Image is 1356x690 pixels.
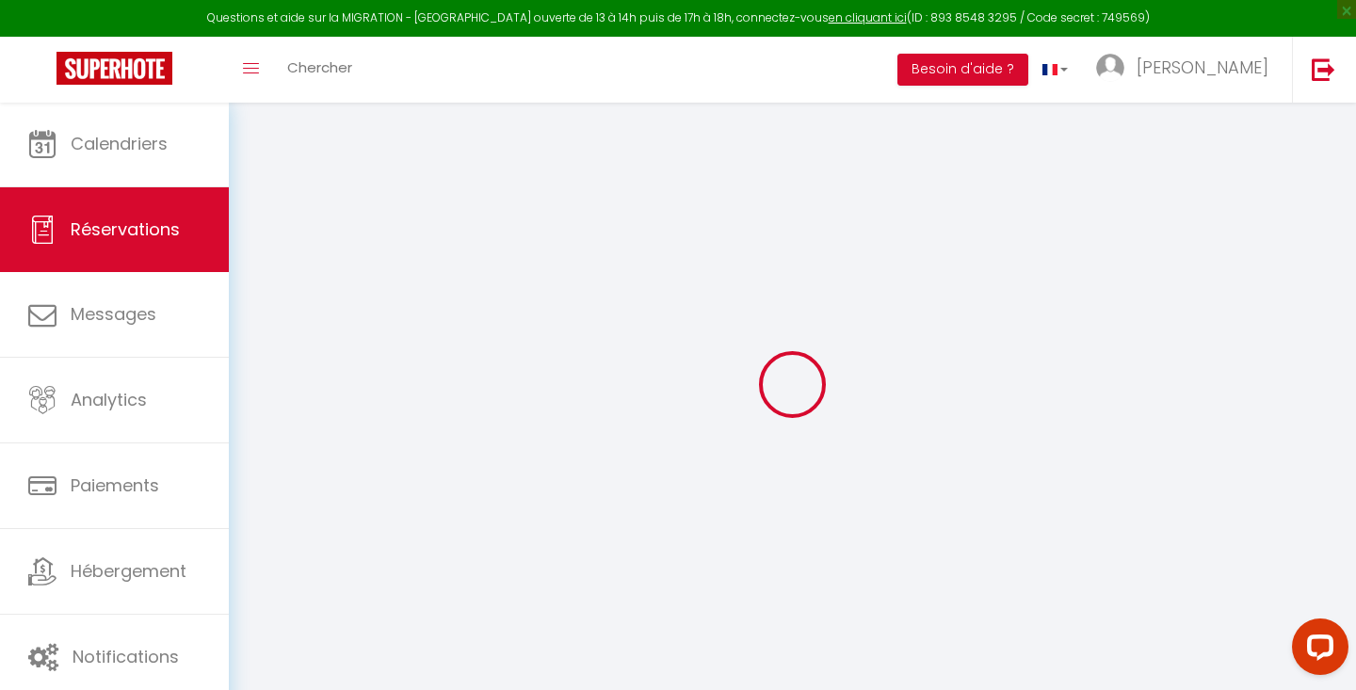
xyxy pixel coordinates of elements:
span: [PERSON_NAME] [1137,56,1268,79]
span: Hébergement [71,559,186,583]
img: Super Booking [56,52,172,85]
iframe: LiveChat chat widget [1277,611,1356,690]
a: Chercher [273,37,366,103]
span: Réservations [71,217,180,241]
span: Analytics [71,388,147,411]
img: logout [1312,57,1335,81]
button: Besoin d'aide ? [897,54,1028,86]
span: Messages [71,302,156,326]
span: Notifications [73,645,179,668]
span: Paiements [71,473,159,497]
a: en cliquant ici [829,9,907,25]
span: Calendriers [71,132,168,155]
img: ... [1096,54,1124,82]
span: Chercher [287,57,352,77]
a: ... [PERSON_NAME] [1082,37,1292,103]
